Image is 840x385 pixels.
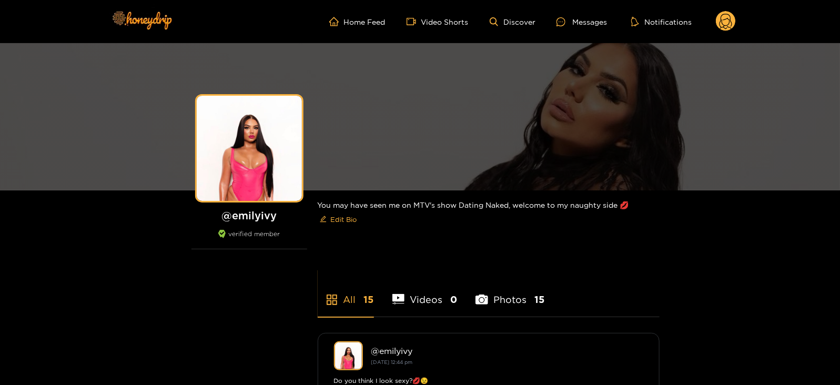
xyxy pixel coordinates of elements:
[318,190,660,236] div: You may have seen me on MTV's show Dating Naked, welcome to my naughty side 💋
[392,269,458,317] li: Videos
[191,230,307,249] div: verified member
[329,17,386,26] a: Home Feed
[490,17,535,26] a: Discover
[320,216,327,224] span: edit
[334,341,363,370] img: emilyivy
[329,17,344,26] span: home
[364,293,374,306] span: 15
[318,269,374,317] li: All
[191,209,307,222] h1: @ emilyivy
[475,269,544,317] li: Photos
[371,346,643,356] div: @ emilyivy
[407,17,421,26] span: video-camera
[407,17,469,26] a: Video Shorts
[556,16,607,28] div: Messages
[318,211,359,228] button: editEdit Bio
[534,293,544,306] span: 15
[450,293,457,306] span: 0
[331,214,357,225] span: Edit Bio
[326,293,338,306] span: appstore
[371,359,413,365] small: [DATE] 12:44 pm
[628,16,695,27] button: Notifications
